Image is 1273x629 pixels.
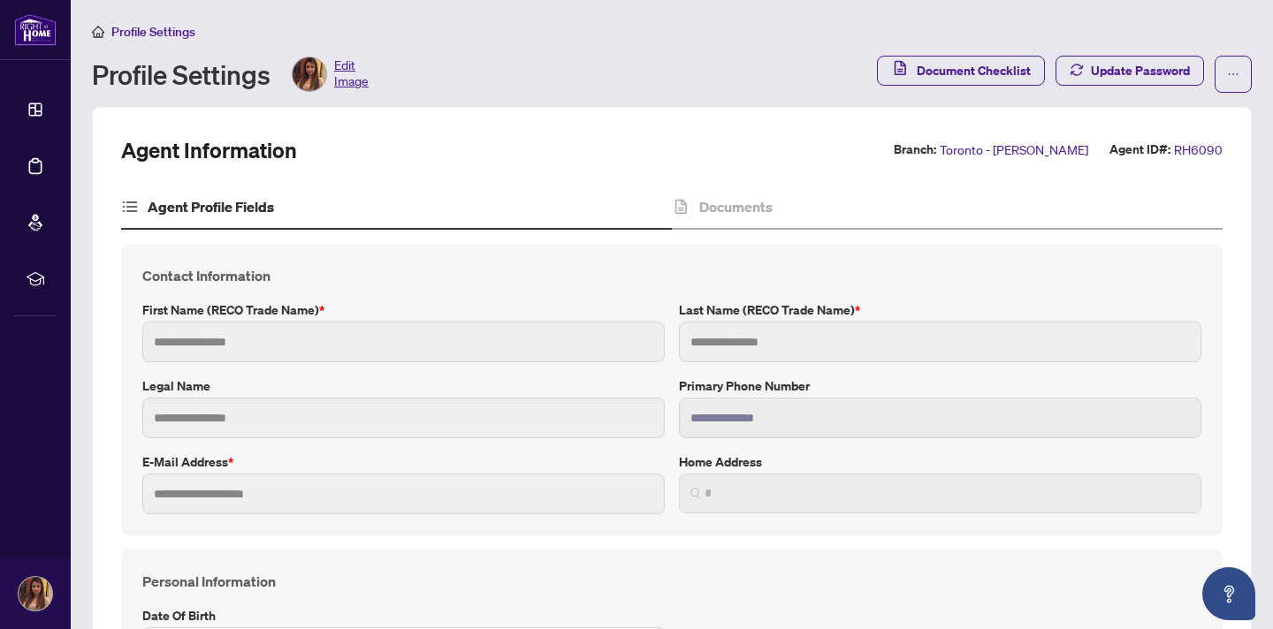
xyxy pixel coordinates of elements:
img: Profile Icon [19,577,52,610]
label: First Name (RECO Trade Name) [142,300,665,320]
span: Edit Image [334,57,369,92]
label: Branch: [894,140,936,160]
label: Home Address [679,452,1201,472]
label: Date of Birth [142,606,665,625]
h2: Agent Information [121,136,297,164]
label: Legal Name [142,376,665,396]
img: search_icon [690,488,701,498]
span: Document Checklist [917,57,1031,85]
span: Update Password [1091,57,1190,85]
label: Primary Phone Number [679,376,1201,396]
img: Profile Icon [293,57,326,91]
h4: Contact Information [142,265,1201,286]
span: Profile Settings [111,24,195,40]
div: Profile Settings [92,57,369,92]
span: home [92,26,104,38]
h4: Agent Profile Fields [148,196,274,217]
span: RH6090 [1174,140,1223,160]
h4: Documents [699,196,773,217]
h4: Personal Information [142,571,1201,592]
span: Toronto - [PERSON_NAME] [940,140,1088,160]
button: Document Checklist [877,56,1045,86]
span: ellipsis [1227,68,1239,80]
img: logo [14,13,57,46]
label: E-mail Address [142,452,665,472]
button: Open asap [1202,567,1255,620]
label: Agent ID#: [1109,140,1170,160]
label: Last Name (RECO Trade Name) [679,300,1201,320]
button: Update Password [1056,56,1204,86]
